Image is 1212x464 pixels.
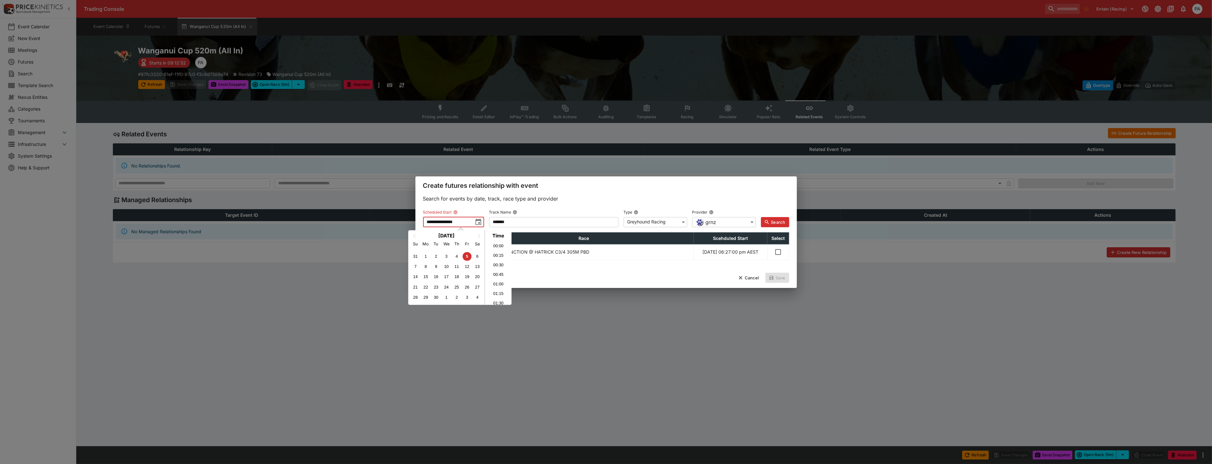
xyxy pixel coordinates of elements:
[410,251,483,303] div: Month September, 2025
[411,240,420,248] div: Sunday
[489,209,511,215] p: Track Name
[473,216,484,228] button: toggle date time picker
[421,262,430,271] div: Choose Monday, September 8th, 2025
[453,210,458,215] button: Scheduled Start
[408,230,511,305] div: Choose Date and Time
[463,252,471,261] div: Choose Friday, September 5th, 2025
[423,195,789,202] p: Search for events by date, track, race type and provider
[473,283,482,291] div: Choose Saturday, September 27th, 2025
[473,273,482,281] div: Choose Saturday, September 20th, 2025
[452,273,461,281] div: Choose Thursday, September 18th, 2025
[485,241,512,251] li: 00:00
[706,218,746,226] span: grnz
[474,244,694,260] td: BOOK YOUR FUNCTION @ HATRICK C3/4 305M PBD
[473,240,482,248] div: Saturday
[463,293,471,302] div: Choose Friday, October 3rd, 2025
[411,283,420,291] div: Choose Sunday, September 21st, 2025
[442,240,451,248] div: Wednesday
[452,262,461,271] div: Choose Thursday, September 11th, 2025
[473,293,482,302] div: Choose Saturday, October 4th, 2025
[432,273,440,281] div: Choose Tuesday, September 16th, 2025
[694,244,767,260] td: [DATE] 06:27:00 pm AEST
[485,298,512,308] li: 01:30
[432,262,440,271] div: Choose Tuesday, September 9th, 2025
[409,231,419,241] button: Previous Month
[432,293,440,302] div: Choose Tuesday, September 30th, 2025
[694,232,767,244] th: Scehduled Start
[411,262,420,271] div: Choose Sunday, September 7th, 2025
[474,232,694,244] th: Race
[485,251,512,260] li: 00:15
[452,293,461,302] div: Choose Thursday, October 2nd, 2025
[452,283,461,291] div: Choose Thursday, September 25th, 2025
[421,273,430,281] div: Choose Monday, September 15th, 2025
[634,210,638,215] button: Type
[473,262,482,271] div: Choose Saturday, September 13th, 2025
[452,240,461,248] div: Thursday
[513,210,517,215] button: Track Name
[421,252,430,261] div: Choose Monday, September 1st, 2025
[735,273,763,283] button: Cancel
[463,273,471,281] div: Choose Friday, September 19th, 2025
[408,233,484,239] h2: [DATE]
[624,209,633,215] p: Type
[485,289,512,298] li: 01:15
[432,283,440,291] div: Choose Tuesday, September 23rd, 2025
[442,293,451,302] div: Choose Wednesday, October 1st, 2025
[432,252,440,261] div: Choose Tuesday, September 2nd, 2025
[421,283,430,291] div: Choose Monday, September 22nd, 2025
[485,270,512,279] li: 00:45
[487,233,510,239] div: Time
[415,176,797,195] div: Create futures relationship with event
[432,240,440,248] div: Tuesday
[696,219,703,226] div: grnz
[442,262,451,271] div: Choose Wednesday, September 10th, 2025
[692,209,708,215] p: Provider
[767,232,789,244] th: Select
[761,217,789,227] button: Search
[442,283,451,291] div: Choose Wednesday, September 24th, 2025
[423,209,452,215] p: Scheduled Start
[485,279,512,289] li: 01:00
[485,241,512,304] ul: Time
[421,293,430,302] div: Choose Monday, September 29th, 2025
[709,210,714,215] button: Provider
[624,217,687,227] div: Greyhound Racing
[411,273,420,281] div: Choose Sunday, September 14th, 2025
[463,262,471,271] div: Choose Friday, September 12th, 2025
[452,252,461,261] div: Choose Thursday, September 4th, 2025
[696,219,703,225] img: grnz.png
[411,252,420,261] div: Choose Sunday, August 31st, 2025
[473,252,482,261] div: Choose Saturday, September 6th, 2025
[463,240,471,248] div: Friday
[475,231,485,241] button: Next Month
[463,283,471,291] div: Choose Friday, September 26th, 2025
[421,240,430,248] div: Monday
[442,252,451,261] div: Choose Wednesday, September 3rd, 2025
[411,293,420,302] div: Choose Sunday, September 28th, 2025
[485,260,512,270] li: 00:30
[442,273,451,281] div: Choose Wednesday, September 17th, 2025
